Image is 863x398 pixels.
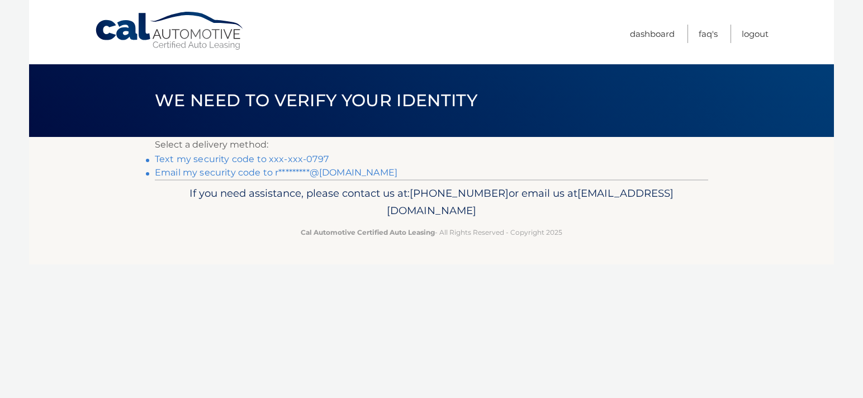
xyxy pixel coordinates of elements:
a: Text my security code to xxx-xxx-0797 [155,154,329,164]
a: Logout [742,25,769,43]
p: If you need assistance, please contact us at: or email us at [162,184,701,220]
p: - All Rights Reserved - Copyright 2025 [162,226,701,238]
p: Select a delivery method: [155,137,708,153]
a: Dashboard [630,25,675,43]
a: FAQ's [699,25,718,43]
span: [PHONE_NUMBER] [410,187,509,200]
a: Cal Automotive [94,11,245,51]
strong: Cal Automotive Certified Auto Leasing [301,228,435,236]
a: Email my security code to r*********@[DOMAIN_NAME] [155,167,397,178]
span: We need to verify your identity [155,90,477,111]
